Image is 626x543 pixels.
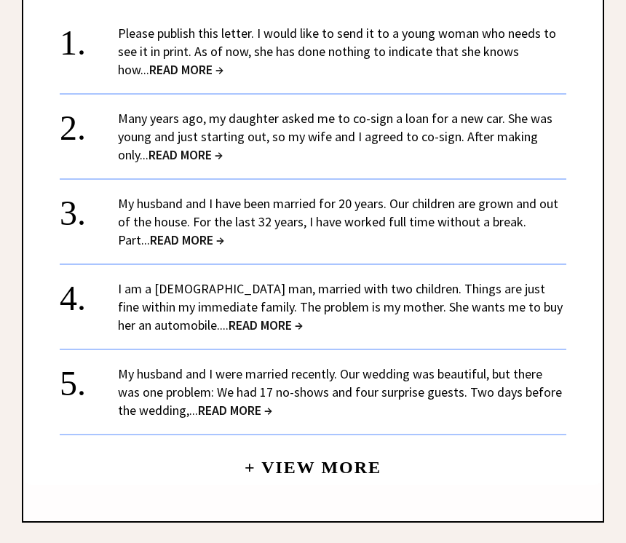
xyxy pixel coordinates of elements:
div: 5. [60,365,118,392]
a: My husband and I have been married for 20 years. Our children are grown and out of the house. For... [118,195,558,248]
span: READ MORE → [149,61,223,78]
div: 3. [60,194,118,221]
a: I am a [DEMOGRAPHIC_DATA] man, married with two children. Things are just fine within my immediat... [118,280,563,333]
span: READ MORE → [150,231,224,248]
a: Please publish this letter. I would like to send it to a young woman who needs to see it in print... [118,25,556,78]
a: Many years ago, my daughter asked me to co-sign a loan for a new car. She was young and just star... [118,110,552,163]
div: 1. [60,24,118,51]
div: 2. [60,109,118,136]
a: + View More [245,445,381,477]
a: My husband and I were married recently. Our wedding was beautiful, but there was one problem: We ... [118,365,562,419]
div: 4. [60,280,118,306]
span: READ MORE → [198,402,272,419]
span: READ MORE → [148,146,223,163]
span: READ MORE → [229,317,303,333]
